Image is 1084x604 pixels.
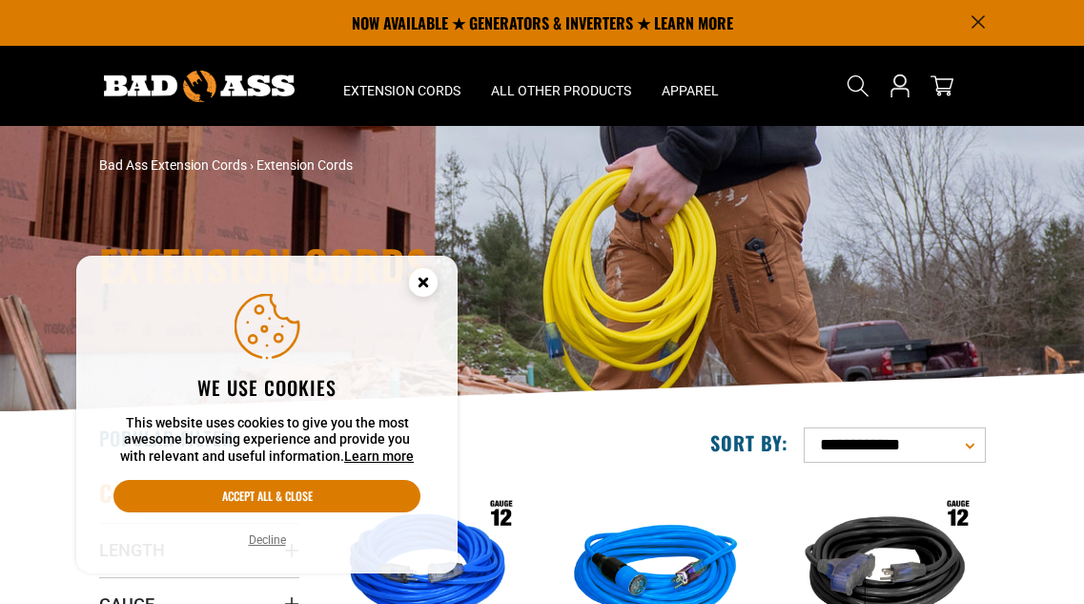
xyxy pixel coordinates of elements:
[99,156,681,176] nav: breadcrumbs
[99,157,247,173] a: Bad Ass Extension Cords
[113,375,420,400] h2: We use cookies
[646,46,734,126] summary: Apparel
[328,46,476,126] summary: Extension Cords
[113,480,420,512] button: Accept all & close
[476,46,646,126] summary: All Other Products
[99,244,833,286] h1: Extension Cords
[104,71,295,102] img: Bad Ass Extension Cords
[250,157,254,173] span: ›
[76,256,458,574] aside: Cookie Consent
[491,82,631,99] span: All Other Products
[113,415,420,466] p: This website uses cookies to give you the most awesome browsing experience and provide you with r...
[843,71,873,101] summary: Search
[256,157,353,173] span: Extension Cords
[343,82,460,99] span: Extension Cords
[344,448,414,464] a: Learn more
[662,82,719,99] span: Apparel
[710,430,788,455] label: Sort by:
[243,531,292,550] button: Decline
